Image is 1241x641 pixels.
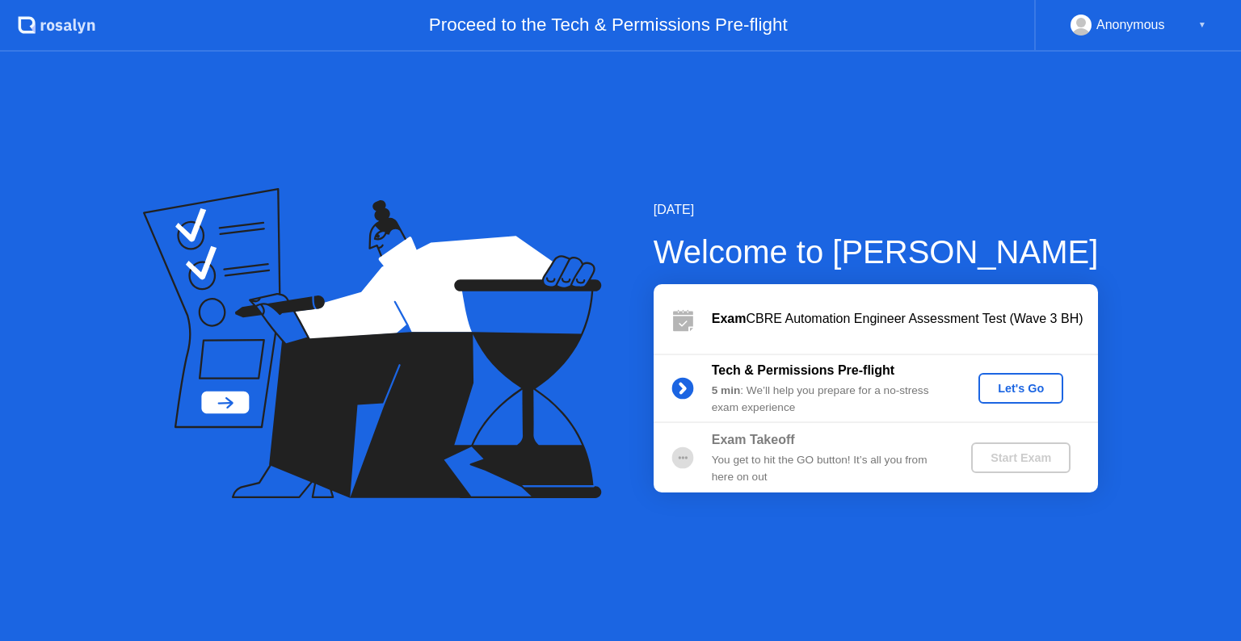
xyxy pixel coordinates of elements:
b: Exam [712,312,747,325]
button: Start Exam [971,442,1071,473]
div: You get to hit the GO button! It’s all you from here on out [712,452,944,485]
b: Exam Takeoff [712,433,795,446]
div: [DATE] [654,200,1099,220]
div: ▼ [1198,15,1206,36]
div: Anonymous [1096,15,1165,36]
div: Start Exam [978,451,1064,464]
div: CBRE Automation Engineer Assessment Test (Wave 3 BH) [712,309,1098,329]
b: Tech & Permissions Pre-flight [712,363,894,377]
div: : We’ll help you prepare for a no-stress exam experience [712,383,944,416]
button: Let's Go [978,373,1063,404]
div: Let's Go [985,382,1057,395]
div: Welcome to [PERSON_NAME] [654,228,1099,276]
b: 5 min [712,384,741,396]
